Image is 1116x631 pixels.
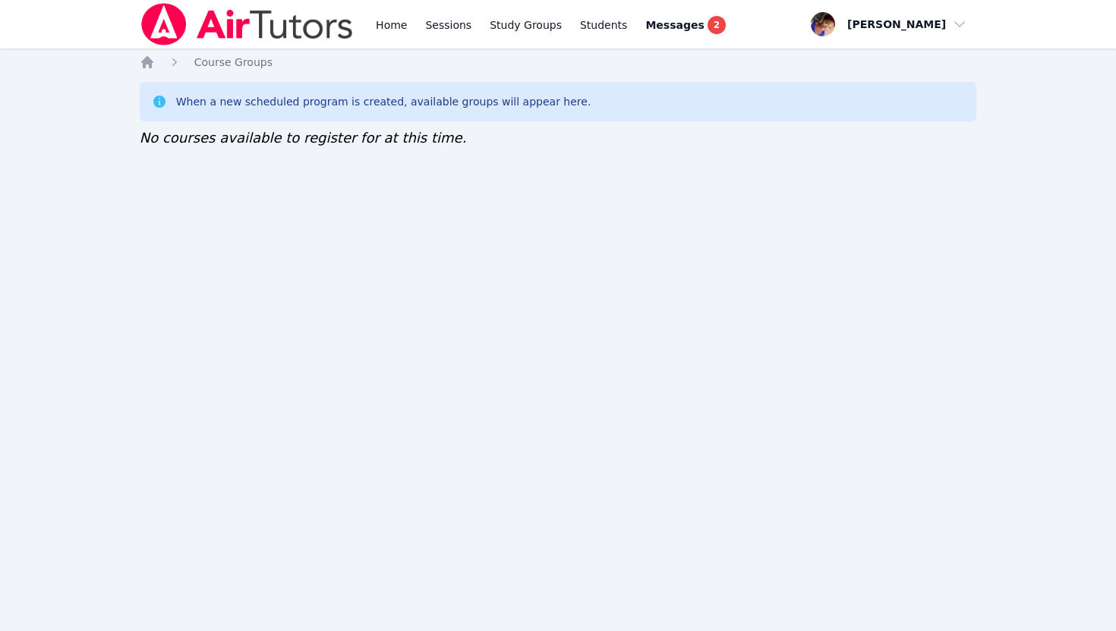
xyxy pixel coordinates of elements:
[645,17,704,33] span: Messages
[176,94,591,109] div: When a new scheduled program is created, available groups will appear here.
[194,56,273,68] span: Course Groups
[140,130,467,146] span: No courses available to register for at this time.
[140,3,355,46] img: Air Tutors
[194,55,273,70] a: Course Groups
[140,55,977,70] nav: Breadcrumb
[708,16,726,34] span: 2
